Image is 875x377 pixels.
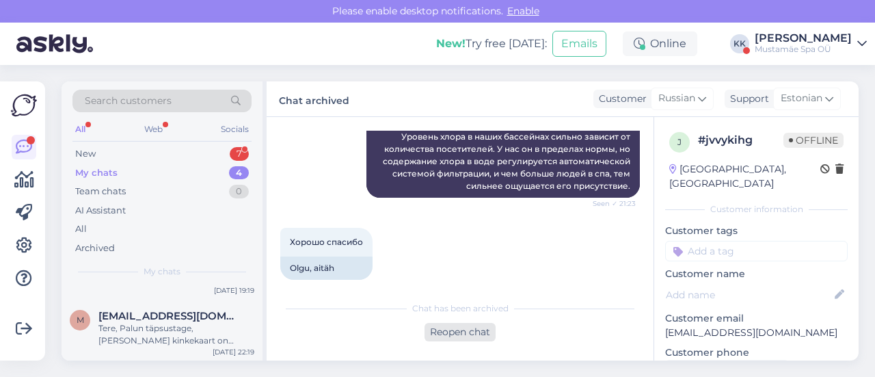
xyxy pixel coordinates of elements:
[436,36,547,52] div: Try free [DATE]:
[75,242,115,255] div: Archived
[425,323,496,341] div: Reopen chat
[665,326,848,340] p: [EMAIL_ADDRESS][DOMAIN_NAME]
[11,92,37,118] img: Askly Logo
[284,281,336,291] span: 21:29
[730,34,749,53] div: KK
[552,31,606,57] button: Emails
[436,37,466,50] b: New!
[665,224,848,238] p: Customer tags
[75,147,96,161] div: New
[755,33,852,44] div: [PERSON_NAME]
[279,90,349,108] label: Chat archived
[725,92,769,106] div: Support
[658,91,695,106] span: Russian
[665,203,848,216] div: Customer information
[781,91,822,106] span: Estonian
[230,147,249,161] div: 7
[98,322,254,347] div: Tere, Palun täpsustage, [PERSON_NAME] kinkekaart on ostetud. Võimalusel saatke foto kinkekaardist...
[72,120,88,138] div: All
[665,267,848,281] p: Customer name
[229,166,249,180] div: 4
[366,113,640,198] div: Здравствуйте Уровень хлора в наших бассейнах сильно зависит от количества посетителей. У нас он в...
[669,162,820,191] div: [GEOGRAPHIC_DATA], [GEOGRAPHIC_DATA]
[75,204,126,218] div: AI Assistant
[623,31,697,56] div: Online
[85,94,172,108] span: Search customers
[142,120,165,138] div: Web
[783,133,844,148] span: Offline
[75,185,126,198] div: Team chats
[75,222,87,236] div: All
[280,257,373,280] div: Olgu, aitäh
[666,287,832,302] input: Add name
[144,265,180,278] span: My chats
[755,33,867,55] a: [PERSON_NAME]Mustamäe Spa OÜ
[665,346,848,360] p: Customer phone
[213,347,254,357] div: [DATE] 22:19
[503,5,543,17] span: Enable
[98,310,241,322] span: marine129@mail.ru
[75,166,118,180] div: My chats
[755,44,852,55] div: Mustamäe Spa OÜ
[677,137,682,147] span: j
[665,241,848,261] input: Add a tag
[218,120,252,138] div: Socials
[593,92,647,106] div: Customer
[77,315,84,325] span: m
[665,311,848,326] p: Customer email
[214,285,254,296] div: [DATE] 19:19
[412,302,509,315] span: Chat has been archived
[229,185,249,198] div: 0
[584,198,636,209] span: Seen ✓ 21:23
[290,237,363,247] span: Хорошо спасибо
[698,132,783,148] div: # jvvykihg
